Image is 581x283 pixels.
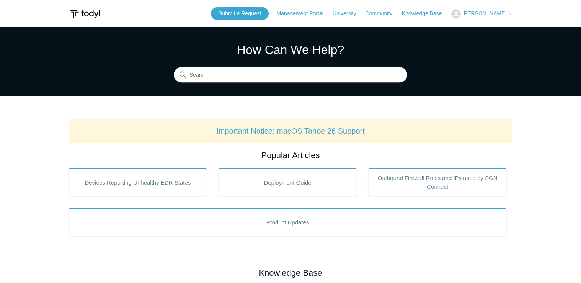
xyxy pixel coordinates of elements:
h2: Popular Articles [69,149,512,162]
a: Submit a Request [211,7,269,20]
a: Deployment Guide [219,168,357,196]
h1: How Can We Help? [174,41,407,59]
a: Product Updates [69,208,507,236]
button: [PERSON_NAME] [451,9,512,19]
h2: Knowledge Base [69,267,512,279]
a: Knowledge Base [402,10,450,18]
img: Todyl Support Center Help Center home page [69,7,101,21]
a: Devices Reporting Unhealthy EDR States [69,168,207,196]
input: Search [174,67,407,83]
a: University [333,10,364,18]
a: Community [366,10,400,18]
a: Management Portal [277,10,331,18]
a: Outbound Firewall Rules and IPs used by SGN Connect [368,168,507,196]
span: [PERSON_NAME] [462,10,506,16]
a: Important Notice: macOS Tahoe 26 Support [216,127,365,135]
